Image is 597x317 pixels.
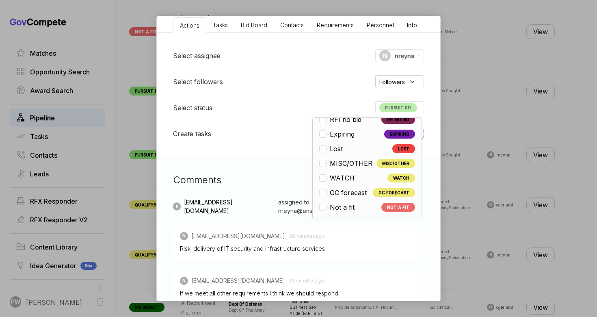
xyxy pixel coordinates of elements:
span: Personnel [367,22,394,28]
span: N [182,278,186,284]
span: Requirements [317,22,354,28]
span: MISC/OTHER [376,159,415,168]
h5: Select assignee [173,51,221,61]
span: GC forecast [330,188,367,198]
span: MISC/OTHER [330,158,372,168]
span: nreyna [395,52,415,60]
span: Tasks [213,22,228,28]
span: [EMAIL_ADDRESS][DOMAIN_NAME] [184,198,275,215]
span: GC FORECAST [373,188,415,197]
span: RFI no bid [330,115,361,124]
span: Actions [180,22,199,29]
h3: Comments [173,173,424,187]
span: RFI NO BID [381,115,415,124]
h5: Select status [173,103,212,113]
span: LOST [392,144,415,153]
span: [EMAIL_ADDRESS][DOMAIN_NAME] [191,276,285,285]
span: WATCH [387,174,415,182]
span: Expiring [330,129,355,139]
span: Bid Board [241,22,267,28]
h5: Select followers [173,77,223,87]
span: N [182,233,186,239]
span: 19 minutes ago [289,277,324,284]
div: Risk: delivery of IT security and infrastructure services [180,244,417,253]
div: If we meet all other requirements I think we should respond [180,289,417,297]
span: NOT A FIT [381,203,415,212]
span: assigned to nreyna@ensembleconsultancy.c [278,198,394,215]
span: N [383,52,387,60]
span: Contacts [280,22,304,28]
span: EXPIRING [384,130,415,139]
span: Not a fit [330,202,355,212]
span: Info [407,22,417,28]
span: P [176,204,178,210]
span: WATCH [330,173,355,183]
span: PURSUIT RFI [379,103,417,112]
span: 20 minutes ago [289,232,325,240]
h5: Create tasks [173,129,211,139]
span: [EMAIL_ADDRESS][DOMAIN_NAME] [191,232,285,240]
span: Followers [379,78,405,86]
span: Lost [330,144,343,154]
